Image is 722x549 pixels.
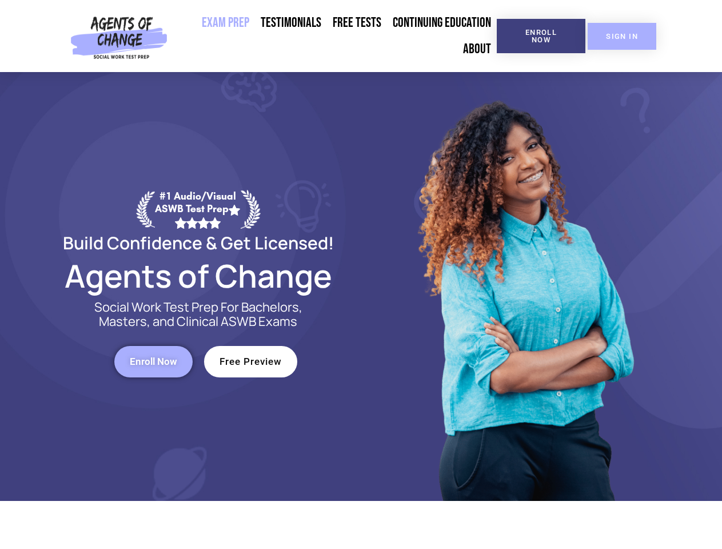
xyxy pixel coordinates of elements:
[81,300,316,329] p: Social Work Test Prep For Bachelors, Masters, and Clinical ASWB Exams
[387,10,497,36] a: Continuing Education
[196,10,255,36] a: Exam Prep
[204,346,297,377] a: Free Preview
[457,36,497,62] a: About
[155,190,241,228] div: #1 Audio/Visual ASWB Test Prep
[606,33,638,40] span: SIGN IN
[327,10,387,36] a: Free Tests
[515,29,567,43] span: Enroll Now
[35,262,361,289] h2: Agents of Change
[588,23,656,50] a: SIGN IN
[130,357,177,367] span: Enroll Now
[255,10,327,36] a: Testimonials
[220,357,282,367] span: Free Preview
[410,72,639,501] img: Website Image 1 (1)
[172,10,497,62] nav: Menu
[114,346,193,377] a: Enroll Now
[35,234,361,251] h2: Build Confidence & Get Licensed!
[497,19,585,53] a: Enroll Now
